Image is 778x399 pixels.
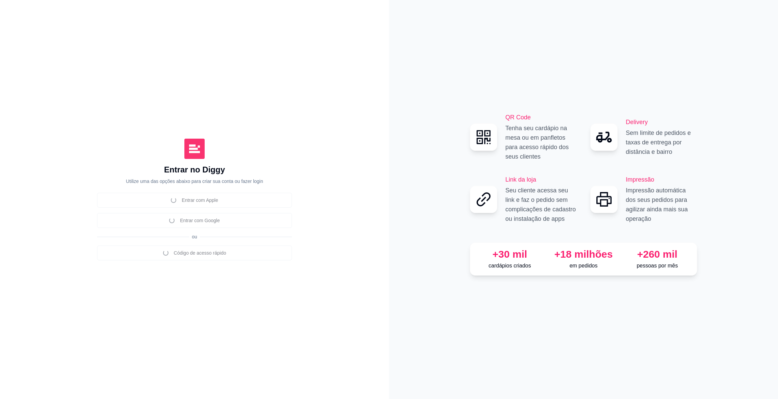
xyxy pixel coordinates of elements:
[505,123,577,161] p: Tenha seu cardápio na mesa ou em panfletos para acesso rápido dos seus clientes
[476,248,544,260] div: +30 mil
[505,113,577,122] h2: QR Code
[476,262,544,270] p: cardápios criados
[505,186,577,224] p: Seu cliente acessa seu link e faz o pedido sem complicações de cadastro ou instalação de apps
[126,178,263,185] p: Utilize uma das opções abaixo para criar sua conta ou fazer login
[626,117,697,127] h2: Delivery
[184,139,205,159] img: Diggy
[623,262,691,270] p: pessoas por mês
[164,164,225,175] h1: Entrar no Diggy
[189,234,200,239] span: ou
[549,262,618,270] p: em pedidos
[623,248,691,260] div: +260 mil
[626,175,697,184] h2: Impressão
[549,248,618,260] div: +18 milhões
[626,186,697,224] p: Impressão automática dos seus pedidos para agilizar ainda mais sua operação
[505,175,577,184] h2: Link da loja
[626,128,697,157] p: Sem limite de pedidos e taxas de entrega por distância e bairro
